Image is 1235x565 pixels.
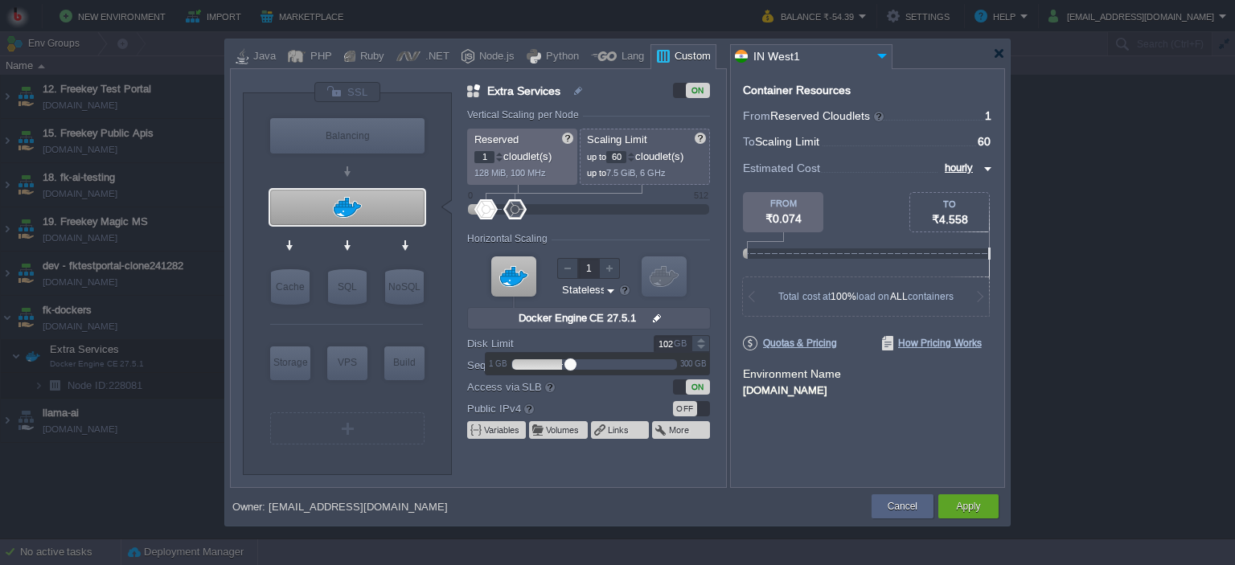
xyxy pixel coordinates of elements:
[270,412,425,444] div: Create New Layer
[270,346,310,380] div: Storage Containers
[670,45,711,69] div: Custom
[270,190,425,225] div: Extra Services
[677,359,709,368] div: 300 GB
[467,356,630,374] label: Sequential restart delay
[932,213,968,226] span: ₹4.558
[306,45,332,69] div: PHP
[271,269,310,305] div: Cache
[474,45,515,69] div: Node.js
[474,133,519,145] span: Reserved
[328,269,367,305] div: SQL
[985,109,991,122] span: 1
[467,335,630,352] label: Disk Limit
[467,233,552,244] div: Horizontal Scaling
[882,336,982,350] span: How Pricing Works
[743,367,841,380] label: Environment Name
[743,336,837,350] span: Quotas & Pricing
[743,382,992,396] div: [DOMAIN_NAME]
[421,45,449,69] div: .NET
[669,424,691,436] button: More
[248,45,276,69] div: Java
[743,135,755,148] span: To
[587,133,647,145] span: Scaling Limit
[978,135,991,148] span: 60
[587,152,606,162] span: up to
[546,424,581,436] button: Volumes
[686,379,710,395] div: ON
[888,498,917,514] button: Cancel
[743,199,823,208] div: FROM
[486,359,511,368] div: 1 GB
[270,118,425,154] div: Balancing
[384,346,425,379] div: Build
[694,190,708,200] div: 512
[606,168,666,178] span: 7.5 GiB, 6 GHz
[765,212,802,225] span: ₹0.074
[743,84,851,96] div: Container Resources
[384,346,425,380] div: Build Node
[686,83,710,98] div: ON
[617,45,644,69] div: Lang
[467,399,630,417] label: Public IPv4
[743,109,770,122] span: From
[270,118,425,154] div: Load Balancer
[770,109,885,122] span: Reserved Cloudlets
[467,378,630,395] label: Access via SLB
[385,269,424,305] div: NoSQL
[385,269,424,305] div: NoSQL Databases
[467,109,583,121] div: Vertical Scaling per Node
[673,401,697,416] div: OFF
[956,498,980,514] button: Apply
[743,159,820,177] span: Estimated Cost
[327,346,367,379] div: VPS
[484,424,521,436] button: Variables
[270,346,310,379] div: Storage
[608,424,630,436] button: Links
[587,146,704,163] p: cloudlet(s)
[468,190,473,200] div: 0
[755,135,819,148] span: Scaling Limit
[541,45,579,69] div: Python
[474,146,572,163] p: cloudlet(s)
[327,346,367,380] div: Elastic VPS
[355,45,384,69] div: Ruby
[910,199,989,209] div: TO
[232,501,448,513] div: Owner: [EMAIL_ADDRESS][DOMAIN_NAME]
[674,336,690,351] div: GB
[587,168,606,178] span: up to
[328,269,367,305] div: SQL Databases
[474,168,546,178] span: 128 MiB, 100 MHz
